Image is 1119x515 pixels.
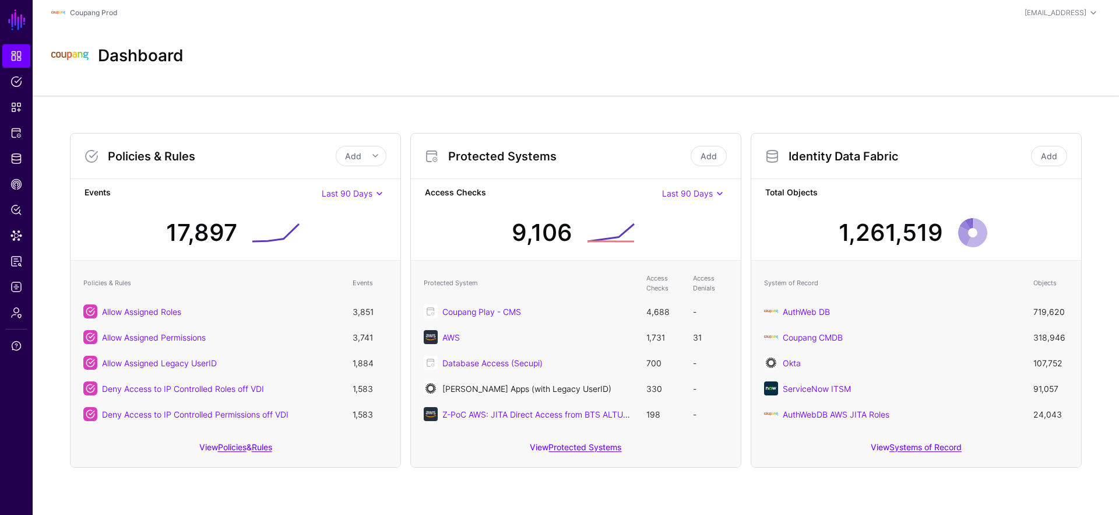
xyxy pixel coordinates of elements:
[2,198,30,222] a: Policy Lens
[2,224,30,247] a: Data Lens
[442,307,521,317] a: Coupang Play - CMS
[691,146,727,166] a: Add
[2,147,30,170] a: Identity Data Fabric
[418,268,641,299] th: Protected System
[10,340,22,352] span: Support
[218,442,247,452] a: Policies
[98,46,184,66] h2: Dashboard
[10,255,22,267] span: Access Reporting
[1027,376,1074,401] td: 91,057
[2,275,30,299] a: Logs
[108,149,336,163] h3: Policies & Rules
[789,149,1029,163] h3: Identity Data Fabric
[347,268,393,299] th: Events
[765,186,1067,201] strong: Total Objects
[783,409,889,419] a: AuthWebDB AWS JITA Roles
[252,442,272,452] a: Rules
[78,268,347,299] th: Policies & Rules
[662,188,713,198] span: Last 90 Days
[1027,299,1074,324] td: 719,620
[1027,401,1074,427] td: 24,043
[687,299,734,324] td: -
[10,204,22,216] span: Policy Lens
[70,8,117,17] a: Coupang Prod
[347,350,393,376] td: 1,884
[764,407,778,421] img: svg+xml;base64,PHN2ZyBpZD0iTG9nbyIgeG1sbnM9Imh0dHA6Ly93d3cudzMub3JnLzIwMDAvc3ZnIiB3aWR0aD0iMTIxLj...
[783,358,801,368] a: Okta
[764,356,778,370] img: svg+xml;base64,PHN2ZyB3aWR0aD0iNjQiIGhlaWdodD0iNjQiIHZpZXdCb3g9IjAgMCA2NCA2NCIgZmlsbD0ibm9uZSIgeG...
[641,324,687,350] td: 1,731
[102,409,288,419] a: Deny Access to IP Controlled Permissions off VDI
[102,332,206,342] a: Allow Assigned Permissions
[758,268,1027,299] th: System of Record
[2,96,30,119] a: Snippets
[10,230,22,241] span: Data Lens
[2,173,30,196] a: CAEP Hub
[1031,146,1067,166] a: Add
[687,401,734,427] td: -
[442,409,702,419] a: Z-PoC AWS: JITA Direct Access from BTS ALTUS (ignoring AuthWeb)
[2,301,30,324] a: Admin
[10,307,22,318] span: Admin
[51,37,89,75] img: svg+xml;base64,PHN2ZyBpZD0iTG9nbyIgeG1sbnM9Imh0dHA6Ly93d3cudzMub3JnLzIwMDAvc3ZnIiB3aWR0aD0iMTIxLj...
[102,307,181,317] a: Allow Assigned Roles
[783,332,843,342] a: Coupang CMDB
[442,332,460,342] a: AWS
[687,376,734,401] td: -
[347,376,393,401] td: 1,583
[687,350,734,376] td: -
[2,250,30,273] a: Access Reporting
[641,376,687,401] td: 330
[783,307,830,317] a: AuthWeb DB
[2,70,30,93] a: Policies
[442,384,611,394] a: [PERSON_NAME] Apps (with Legacy UserID)
[2,44,30,68] a: Dashboard
[10,50,22,62] span: Dashboard
[102,358,217,368] a: Allow Assigned Legacy UserID
[322,188,372,198] span: Last 90 Days
[424,381,438,395] img: svg+xml;base64,PHN2ZyB3aWR0aD0iNjQiIGhlaWdodD0iNjQiIHZpZXdCb3g9IjAgMCA2NCA2NCIgZmlsbD0ibm9uZSIgeG...
[85,186,322,201] strong: Events
[1025,8,1086,18] div: [EMAIL_ADDRESS]
[839,215,943,250] div: 1,261,519
[347,324,393,350] td: 3,741
[166,215,237,250] div: 17,897
[1027,324,1074,350] td: 318,946
[751,434,1081,467] div: View
[71,434,400,467] div: View &
[7,7,27,33] a: SGNL
[347,299,393,324] td: 3,851
[425,186,662,201] strong: Access Checks
[641,299,687,324] td: 4,688
[51,6,65,20] img: svg+xml;base64,PHN2ZyBpZD0iTG9nbyIgeG1sbnM9Imh0dHA6Ly93d3cudzMub3JnLzIwMDAvc3ZnIiB3aWR0aD0iMTIxLj...
[1027,268,1074,299] th: Objects
[764,381,778,395] img: svg+xml;base64,PHN2ZyB3aWR0aD0iNjQiIGhlaWdodD0iNjQiIHZpZXdCb3g9IjAgMCA2NCA2NCIgZmlsbD0ibm9uZSIgeG...
[641,268,687,299] th: Access Checks
[2,121,30,145] a: Protected Systems
[448,149,688,163] h3: Protected Systems
[641,401,687,427] td: 198
[641,350,687,376] td: 700
[512,215,572,250] div: 9,106
[10,76,22,87] span: Policies
[10,127,22,139] span: Protected Systems
[442,358,543,368] a: Database Access (Secupi)
[411,434,741,467] div: View
[1027,350,1074,376] td: 107,752
[424,407,438,421] img: svg+xml;base64,PHN2ZyB3aWR0aD0iNjQiIGhlaWdodD0iNjQiIHZpZXdCb3g9IjAgMCA2NCA2NCIgZmlsbD0ibm9uZSIgeG...
[102,384,264,394] a: Deny Access to IP Controlled Roles off VDI
[548,442,621,452] a: Protected Systems
[345,151,361,161] span: Add
[783,384,851,394] a: ServiceNow ITSM
[424,330,438,344] img: svg+xml;base64,PHN2ZyB3aWR0aD0iNjQiIGhlaWdodD0iNjQiIHZpZXdCb3g9IjAgMCA2NCA2NCIgZmlsbD0ibm9uZSIgeG...
[764,304,778,318] img: svg+xml;base64,PHN2ZyBpZD0iTG9nbyIgeG1sbnM9Imh0dHA6Ly93d3cudzMub3JnLzIwMDAvc3ZnIiB3aWR0aD0iMTIxLj...
[10,153,22,164] span: Identity Data Fabric
[764,330,778,344] img: svg+xml;base64,PHN2ZyBpZD0iTG9nbyIgeG1sbnM9Imh0dHA6Ly93d3cudzMub3JnLzIwMDAvc3ZnIiB3aWR0aD0iMTIxLj...
[889,442,962,452] a: Systems of Record
[687,324,734,350] td: 31
[347,401,393,427] td: 1,583
[687,268,734,299] th: Access Denials
[10,101,22,113] span: Snippets
[10,178,22,190] span: CAEP Hub
[10,281,22,293] span: Logs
